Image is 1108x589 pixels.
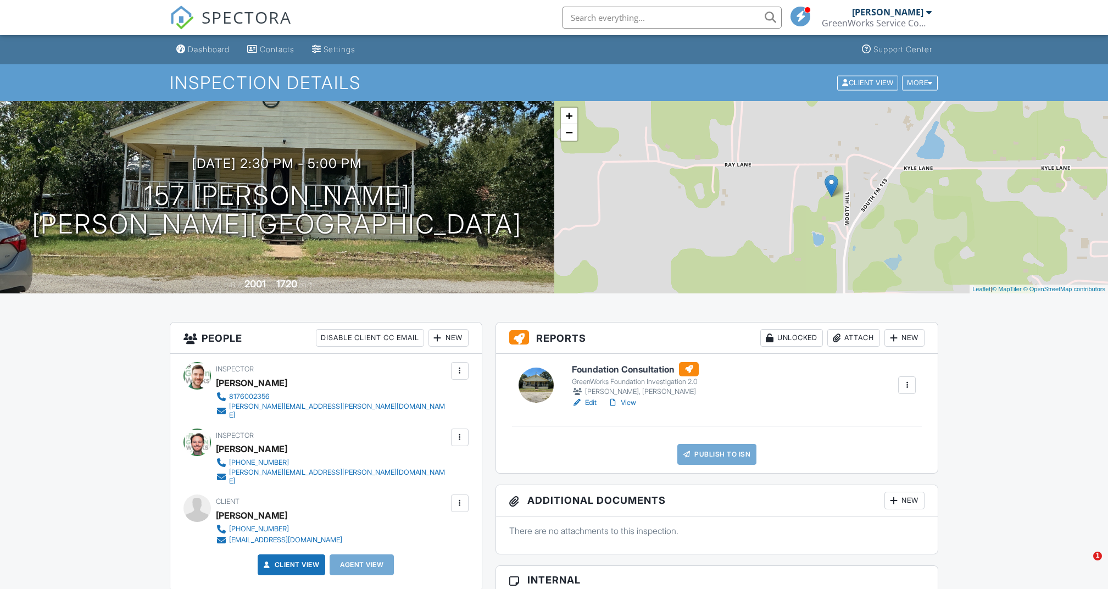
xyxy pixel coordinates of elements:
[992,286,1022,292] a: © MapTiler
[216,457,448,468] a: [PHONE_NUMBER]
[216,497,240,505] span: Client
[572,397,597,408] a: Edit
[243,40,299,60] a: Contacts
[260,45,294,54] div: Contacts
[561,108,577,124] a: Zoom in
[1071,552,1097,578] iframe: Intercom live chat
[572,386,699,397] div: [PERSON_NAME], [PERSON_NAME]
[244,278,266,290] div: 2001
[192,156,362,171] h3: [DATE] 2:30 pm - 5:00 pm
[188,45,230,54] div: Dashboard
[572,362,699,397] a: Foundation Consultation GreenWorks Foundation Investigation 2.0 [PERSON_NAME], [PERSON_NAME]
[1023,286,1105,292] a: © OpenStreetMap contributors
[216,524,342,535] a: [PHONE_NUMBER]
[170,323,482,354] h3: People
[276,278,297,290] div: 1720
[216,391,448,402] a: 8176002356
[496,323,938,354] h3: Reports
[229,536,342,544] div: [EMAIL_ADDRESS][DOMAIN_NAME]
[858,40,937,60] a: Support Center
[216,507,287,524] div: [PERSON_NAME]
[216,365,254,373] span: Inspector
[970,285,1108,294] div: |
[170,15,292,38] a: SPECTORA
[572,362,699,376] h6: Foundation Consultation
[216,375,287,391] div: [PERSON_NAME]
[1093,552,1102,560] span: 1
[170,73,939,92] h1: Inspection Details
[837,75,898,90] div: Client View
[902,75,938,90] div: More
[972,286,990,292] a: Leaflet
[562,7,782,29] input: Search everything...
[229,392,270,401] div: 8176002356
[572,377,699,386] div: GreenWorks Foundation Investigation 2.0
[836,78,901,86] a: Client View
[170,5,194,30] img: The Best Home Inspection Software - Spectora
[496,485,938,516] h3: Additional Documents
[216,441,287,457] div: [PERSON_NAME]
[229,458,289,467] div: [PHONE_NUMBER]
[561,124,577,141] a: Zoom out
[229,525,289,534] div: [PHONE_NUMBER]
[873,45,932,54] div: Support Center
[229,468,448,486] div: [PERSON_NAME][EMAIL_ADDRESS][PERSON_NAME][DOMAIN_NAME]
[261,559,320,570] a: Client View
[677,444,756,465] a: Publish to ISN
[231,281,243,289] span: Built
[822,18,932,29] div: GreenWorks Service Company
[509,525,925,537] p: There are no attachments to this inspection.
[32,181,522,240] h1: 157 [PERSON_NAME] [PERSON_NAME][GEOGRAPHIC_DATA]
[316,329,424,347] div: Disable Client CC Email
[202,5,292,29] span: SPECTORA
[216,402,448,420] a: [PERSON_NAME][EMAIL_ADDRESS][PERSON_NAME][DOMAIN_NAME]
[216,431,254,440] span: Inspector
[299,281,314,289] span: sq. ft.
[884,492,925,509] div: New
[428,329,469,347] div: New
[827,329,880,347] div: Attach
[172,40,234,60] a: Dashboard
[884,329,925,347] div: New
[216,535,342,546] a: [EMAIL_ADDRESS][DOMAIN_NAME]
[760,329,823,347] div: Unlocked
[216,468,448,486] a: [PERSON_NAME][EMAIL_ADDRESS][PERSON_NAME][DOMAIN_NAME]
[608,397,636,408] a: View
[324,45,355,54] div: Settings
[308,40,360,60] a: Settings
[852,7,923,18] div: [PERSON_NAME]
[229,402,448,420] div: [PERSON_NAME][EMAIL_ADDRESS][PERSON_NAME][DOMAIN_NAME]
